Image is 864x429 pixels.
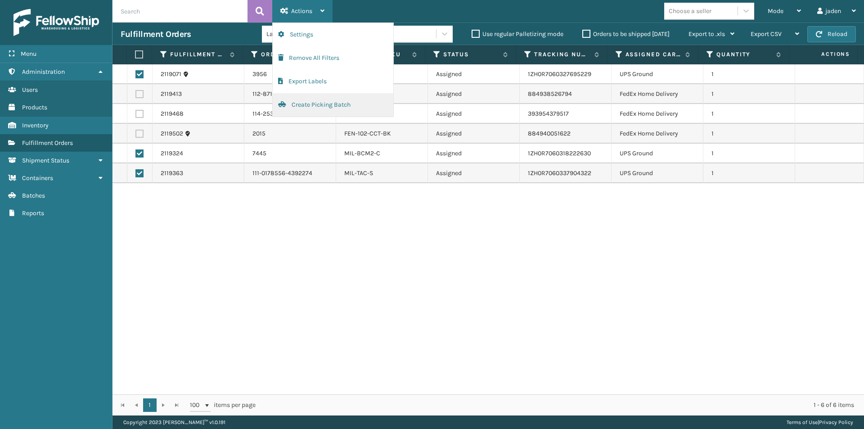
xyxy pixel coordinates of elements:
a: MIL-BCM2-C [344,149,380,157]
td: Assigned [428,124,520,144]
button: Remove All Filters [273,46,393,70]
td: 2015 [244,124,336,144]
span: Batches [22,192,45,199]
span: Fulfillment Orders [22,139,73,147]
a: 393954379517 [528,110,569,117]
label: Quantity [716,50,772,59]
span: Mode [768,7,783,15]
a: 1ZH0R7060327695229 [528,70,591,78]
button: Reload [807,26,856,42]
span: Export to .xls [688,30,725,38]
span: Administration [22,68,65,76]
span: Menu [21,50,36,58]
a: 2119071 [161,70,181,79]
span: Actions [792,47,855,62]
div: 1 - 6 of 6 items [268,401,854,410]
label: Orders to be shipped [DATE] [582,30,670,38]
td: Assigned [428,84,520,104]
img: logo [13,9,99,36]
a: 1ZH0R7060318222630 [528,149,591,157]
span: Actions [291,7,312,15]
label: Status [443,50,499,59]
span: Users [22,86,38,94]
td: UPS Ground [612,163,703,183]
td: Assigned [428,144,520,163]
a: Terms of Use [787,419,818,425]
label: Assigned Carrier Service [625,50,681,59]
td: 1 [703,124,795,144]
a: 2119324 [161,149,183,158]
div: Last 90 Days [266,29,336,39]
a: 1ZH0R7060337904322 [528,169,591,177]
a: 884938526794 [528,90,572,98]
span: Products [22,104,47,111]
td: FedEx Home Delivery [612,84,703,104]
td: Assigned [428,64,520,84]
a: 2119413 [161,90,182,99]
a: 1 [143,398,157,412]
a: 2119502 [161,129,183,138]
a: 2119468 [161,109,184,118]
div: | [787,415,853,429]
td: 1 [703,144,795,163]
label: Fulfillment Order Id [170,50,225,59]
td: 7445 [244,144,336,163]
td: 1 [703,104,795,124]
span: 100 [190,401,203,410]
td: 1 [703,163,795,183]
div: Choose a seller [669,6,711,16]
a: Privacy Policy [819,419,853,425]
a: FEN-102-CCT-BK [344,130,391,137]
td: Assigned [428,163,520,183]
td: 112-8715635-1330631 [244,84,336,104]
td: Assigned [428,104,520,124]
button: Create Picking Batch [273,93,393,117]
span: Reports [22,209,44,217]
p: Copyright 2023 [PERSON_NAME]™ v 1.0.191 [123,415,225,429]
button: Settings [273,23,393,46]
span: items per page [190,398,256,412]
button: Export Labels [273,70,393,93]
span: Export CSV [751,30,782,38]
td: UPS Ground [612,64,703,84]
a: 884940051622 [528,130,571,137]
td: FedEx Home Delivery [612,124,703,144]
td: 111-0178556-4392274 [244,163,336,183]
a: 2119363 [161,169,183,178]
span: Containers [22,174,53,182]
span: Inventory [22,122,49,129]
h3: Fulfillment Orders [121,29,191,40]
label: Use regular Palletizing mode [472,30,563,38]
label: Tracking Number [534,50,589,59]
td: 1 [703,84,795,104]
td: FedEx Home Delivery [612,104,703,124]
td: 3956 [244,64,336,84]
span: Shipment Status [22,157,69,164]
td: 114-2530867-3102644 [244,104,336,124]
td: 1 [703,64,795,84]
td: UPS Ground [612,144,703,163]
a: MIL-TAC-S [344,169,373,177]
label: Order Number [261,50,316,59]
